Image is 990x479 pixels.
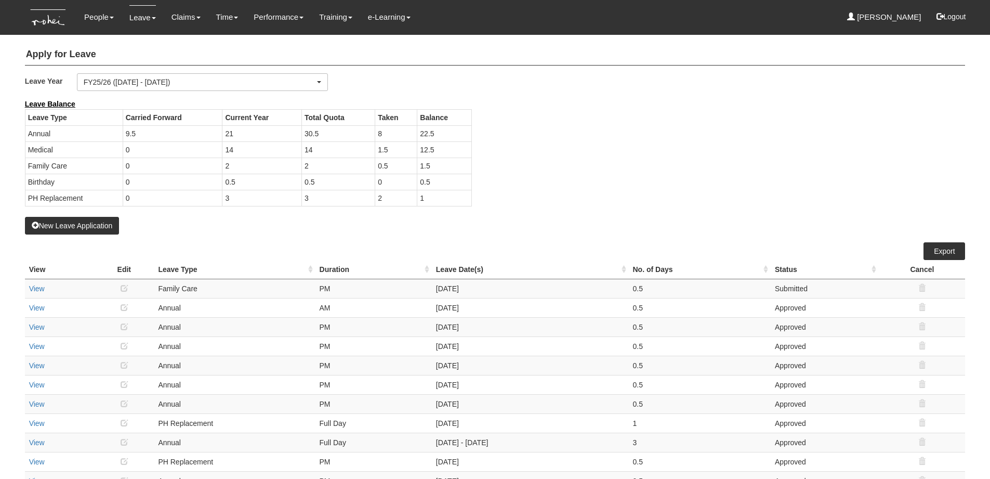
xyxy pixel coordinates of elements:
[771,336,879,356] td: Approved
[432,375,629,394] td: [DATE]
[25,125,123,141] td: Annual
[301,174,375,190] td: 0.5
[315,279,432,298] td: PM
[629,260,771,279] th: No. of Days : activate to sort column ascending
[929,4,973,29] button: Logout
[629,317,771,336] td: 0.5
[847,5,921,29] a: [PERSON_NAME]
[222,174,302,190] td: 0.5
[25,260,95,279] th: View
[29,419,45,428] a: View
[319,5,352,29] a: Training
[25,174,123,190] td: Birthday
[315,356,432,375] td: PM
[315,413,432,433] td: Full Day
[771,279,879,298] td: Submitted
[879,260,965,279] th: Cancel
[629,394,771,413] td: 0.5
[301,125,375,141] td: 30.5
[222,109,302,125] th: Current Year
[432,433,629,452] td: [DATE] - [DATE]
[771,356,879,375] td: Approved
[29,361,45,370] a: View
[368,5,411,29] a: e-Learning
[94,260,154,279] th: Edit
[123,109,222,125] th: Carried Forward
[154,336,315,356] td: Annual
[129,5,156,30] a: Leave
[629,298,771,317] td: 0.5
[375,190,417,206] td: 2
[222,190,302,206] td: 3
[432,260,629,279] th: Leave Date(s) : activate to sort column ascending
[25,109,123,125] th: Leave Type
[123,158,222,174] td: 0
[629,356,771,375] td: 0.5
[25,190,123,206] td: PH Replacement
[432,279,629,298] td: [DATE]
[123,125,222,141] td: 9.5
[29,400,45,408] a: View
[375,158,417,174] td: 0.5
[432,298,629,317] td: [DATE]
[154,433,315,452] td: Annual
[123,190,222,206] td: 0
[222,141,302,158] td: 14
[25,44,966,66] h4: Apply for Leave
[375,125,417,141] td: 8
[771,317,879,336] td: Approved
[29,342,45,351] a: View
[301,158,375,174] td: 2
[123,174,222,190] td: 0
[417,190,471,206] td: 1
[315,317,432,336] td: PM
[301,190,375,206] td: 3
[315,394,432,413] td: PM
[29,304,45,312] a: View
[25,158,123,174] td: Family Care
[154,452,315,471] td: PH Replacement
[84,77,315,87] div: FY25/26 ([DATE] - [DATE])
[432,317,629,336] td: [DATE]
[375,141,417,158] td: 1.5
[154,317,315,336] td: Annual
[25,141,123,158] td: Medical
[417,125,471,141] td: 22.5
[29,458,45,466] a: View
[432,413,629,433] td: [DATE]
[29,438,45,447] a: View
[771,260,879,279] th: Status : activate to sort column ascending
[222,158,302,174] td: 2
[771,394,879,413] td: Approved
[629,336,771,356] td: 0.5
[154,413,315,433] td: PH Replacement
[417,141,471,158] td: 12.5
[154,356,315,375] td: Annual
[29,284,45,293] a: View
[123,141,222,158] td: 0
[315,260,432,279] th: Duration : activate to sort column ascending
[432,394,629,413] td: [DATE]
[154,279,315,298] td: Family Care
[315,336,432,356] td: PM
[629,375,771,394] td: 0.5
[771,298,879,317] td: Approved
[84,5,114,29] a: People
[432,356,629,375] td: [DATE]
[375,174,417,190] td: 0
[629,452,771,471] td: 0.5
[154,298,315,317] td: Annual
[222,125,302,141] td: 21
[301,141,375,158] td: 14
[629,433,771,452] td: 3
[154,375,315,394] td: Annual
[315,433,432,452] td: Full Day
[77,73,328,91] button: FY25/26 ([DATE] - [DATE])
[771,375,879,394] td: Approved
[29,323,45,331] a: View
[25,217,120,235] button: New Leave Application
[154,260,315,279] th: Leave Type : activate to sort column ascending
[923,242,965,260] a: Export
[216,5,239,29] a: Time
[301,109,375,125] th: Total Quota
